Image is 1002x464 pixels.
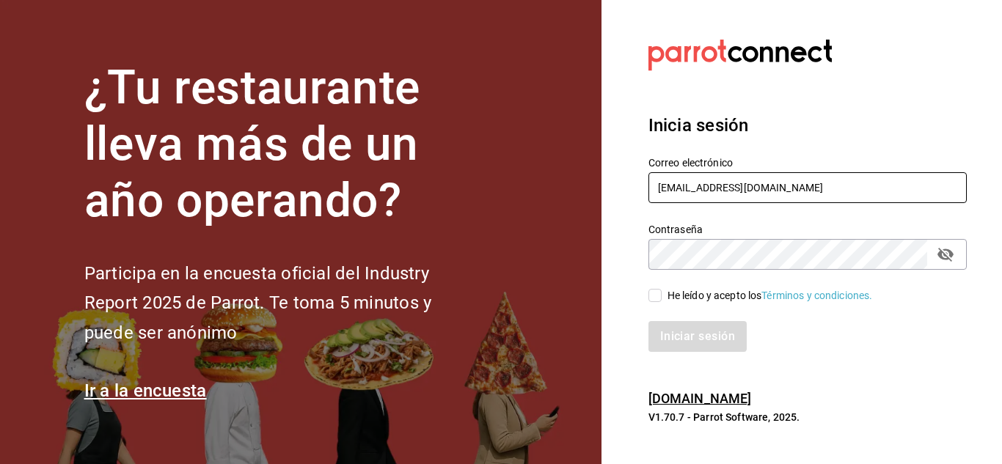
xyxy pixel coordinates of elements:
h1: ¿Tu restaurante lleva más de un año operando? [84,60,480,229]
p: V1.70.7 - Parrot Software, 2025. [648,410,967,424]
h2: Participa en la encuesta oficial del Industry Report 2025 de Parrot. Te toma 5 minutos y puede se... [84,259,480,348]
div: He leído y acepto los [668,288,873,303]
a: [DOMAIN_NAME] [648,391,752,406]
button: passwordField [933,242,958,267]
h3: Inicia sesión [648,112,967,139]
a: Términos y condiciones. [761,290,872,301]
a: Ir a la encuesta [84,380,207,401]
label: Correo electrónico [648,158,967,168]
input: Ingresa tu correo electrónico [648,172,967,203]
label: Contraseña [648,224,967,235]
